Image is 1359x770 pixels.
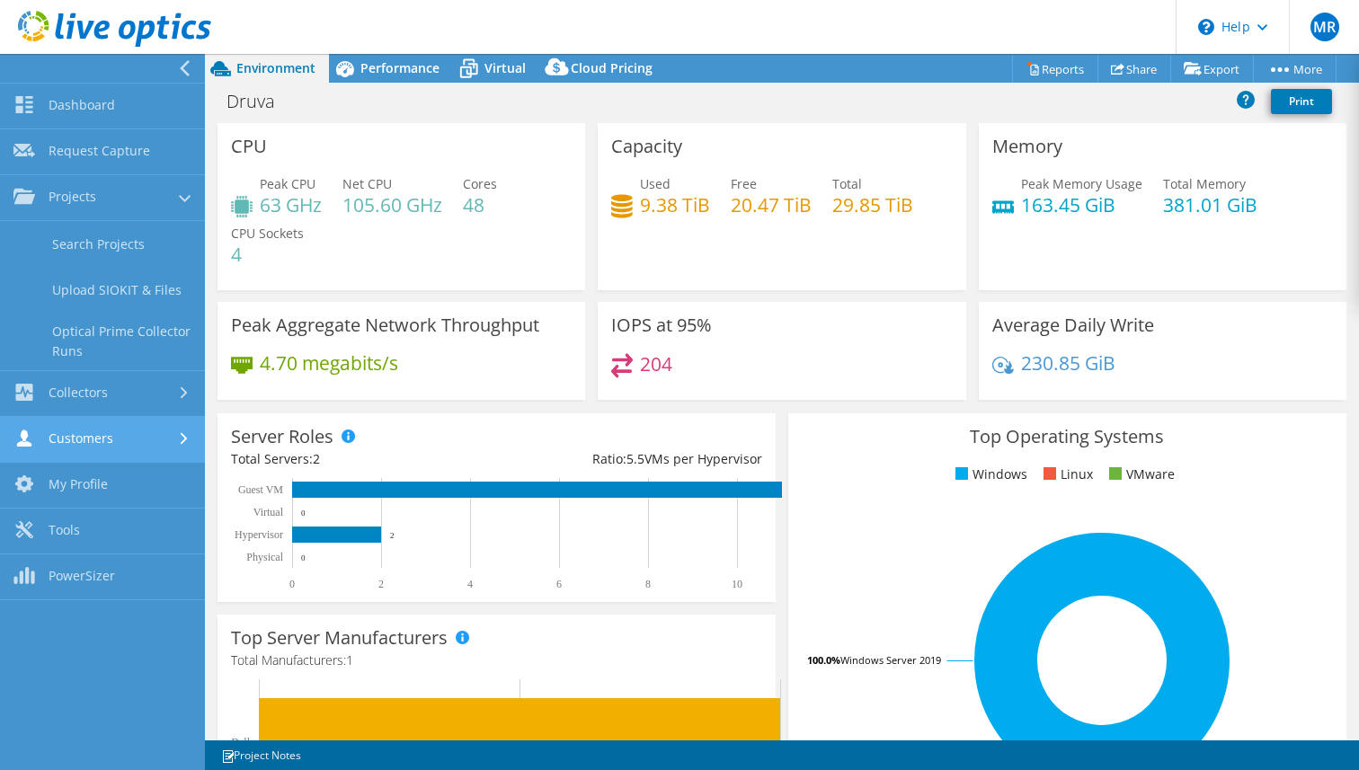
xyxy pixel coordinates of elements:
[342,195,442,215] h4: 105.60 GHz
[289,578,295,590] text: 0
[556,578,562,590] text: 6
[807,653,840,667] tspan: 100.0%
[467,578,473,590] text: 4
[218,92,303,111] h1: Druva
[571,59,653,76] span: Cloud Pricing
[992,315,1154,335] h3: Average Daily Write
[231,244,304,264] h4: 4
[832,175,862,192] span: Total
[209,744,314,766] a: Project Notes
[301,553,306,562] text: 0
[731,175,757,192] span: Free
[640,175,671,192] span: Used
[645,578,651,590] text: 8
[390,531,395,540] text: 2
[1021,175,1142,192] span: Peak Memory Usage
[463,195,497,215] h4: 48
[1198,19,1214,35] svg: \n
[832,195,913,215] h4: 29.85 TiB
[260,353,398,373] h4: 4.70 megabits/s
[260,195,322,215] h4: 63 GHz
[301,509,306,518] text: 0
[235,528,283,541] text: Hypervisor
[1021,195,1142,215] h4: 163.45 GiB
[236,59,315,76] span: Environment
[1097,55,1171,83] a: Share
[378,578,384,590] text: 2
[1310,13,1339,41] span: MR
[1163,175,1246,192] span: Total Memory
[231,315,539,335] h3: Peak Aggregate Network Throughput
[1253,55,1337,83] a: More
[246,551,283,563] text: Physical
[731,195,812,215] h4: 20.47 TiB
[626,450,644,467] span: 5.5
[253,506,284,518] text: Virtual
[231,449,496,469] div: Total Servers:
[840,653,941,667] tspan: Windows Server 2019
[732,578,742,590] text: 10
[640,354,672,374] h4: 204
[463,175,497,192] span: Cores
[260,175,315,192] span: Peak CPU
[1021,353,1115,373] h4: 230.85 GiB
[313,450,320,467] span: 2
[1163,195,1257,215] h4: 381.01 GiB
[342,175,392,192] span: Net CPU
[238,483,283,496] text: Guest VM
[484,59,526,76] span: Virtual
[231,651,762,670] h4: Total Manufacturers:
[231,736,250,748] text: Dell
[231,137,267,156] h3: CPU
[231,628,448,648] h3: Top Server Manufacturers
[496,449,761,469] div: Ratio: VMs per Hypervisor
[611,315,712,335] h3: IOPS at 95%
[1271,89,1332,114] a: Print
[1170,55,1254,83] a: Export
[951,465,1027,484] li: Windows
[346,651,353,668] span: 1
[360,59,440,76] span: Performance
[1012,55,1098,83] a: Reports
[1105,465,1175,484] li: VMware
[802,427,1333,447] h3: Top Operating Systems
[611,137,682,156] h3: Capacity
[231,225,304,242] span: CPU Sockets
[640,195,710,215] h4: 9.38 TiB
[992,137,1062,156] h3: Memory
[231,427,333,447] h3: Server Roles
[1039,465,1093,484] li: Linux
